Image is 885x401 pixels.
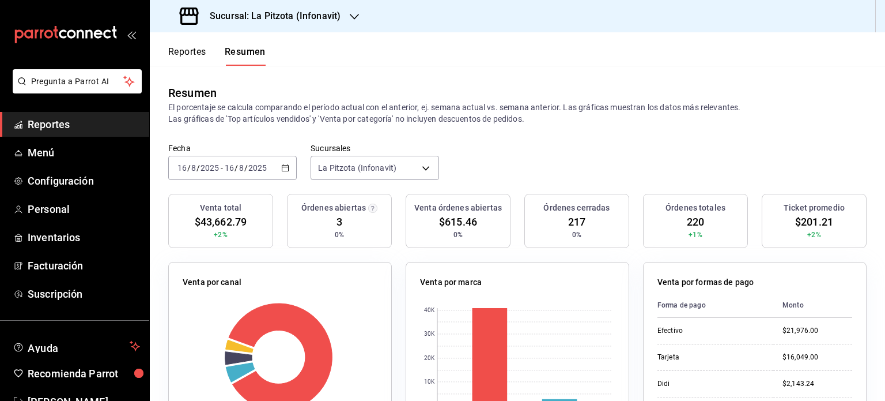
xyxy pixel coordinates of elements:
[191,163,196,173] input: --
[301,202,366,214] h3: Órdenes abiertas
[168,84,217,102] div: Resumen
[183,276,241,288] p: Venta por canal
[224,163,235,173] input: --
[568,214,585,230] span: 217
[453,230,463,240] span: 0%
[168,144,297,152] label: Fecha
[543,202,610,214] h3: Órdenes cerradas
[248,163,267,173] input: ----
[657,379,764,389] div: Didi
[13,69,142,93] button: Pregunta a Parrot AI
[200,202,241,214] h3: Venta total
[424,379,435,385] text: 10K
[168,46,266,66] div: navigation tabs
[657,276,754,288] p: Venta por formas de pago
[214,230,227,240] span: +2%
[196,163,200,173] span: /
[127,30,136,39] button: open_drawer_menu
[28,117,140,132] span: Reportes
[657,353,764,362] div: Tarjeta
[225,46,266,66] button: Resumen
[8,84,142,96] a: Pregunta a Parrot AI
[201,9,341,23] h3: Sucursal: La Pitzota (Infonavit)
[335,230,344,240] span: 0%
[28,230,140,245] span: Inventarios
[311,144,439,152] label: Sucursales
[28,173,140,189] span: Configuración
[572,230,581,240] span: 0%
[424,331,435,338] text: 30K
[200,163,220,173] input: ----
[28,258,140,273] span: Facturación
[687,214,704,230] span: 220
[795,214,833,230] span: $201.21
[424,355,435,362] text: 20K
[235,163,238,173] span: /
[782,326,852,336] div: $21,976.00
[28,145,140,160] span: Menú
[221,163,223,173] span: -
[807,230,820,240] span: +2%
[414,202,502,214] h3: Venta órdenes abiertas
[168,102,867,125] p: El porcentaje se calcula comparando el período actual con el anterior, ej. semana actual vs. sema...
[244,163,248,173] span: /
[177,163,187,173] input: --
[239,163,244,173] input: --
[439,214,477,230] span: $615.46
[782,379,852,389] div: $2,143.24
[665,202,725,214] h3: Órdenes totales
[28,201,140,217] span: Personal
[657,293,773,318] th: Forma de pago
[28,286,140,302] span: Suscripción
[31,76,124,88] span: Pregunta a Parrot AI
[773,293,852,318] th: Monto
[168,46,206,66] button: Reportes
[424,308,435,314] text: 40K
[689,230,702,240] span: +1%
[657,326,764,336] div: Efectivo
[28,366,140,381] span: Recomienda Parrot
[318,162,396,174] span: La Pitzota (Infonavit)
[336,214,342,230] span: 3
[420,276,482,288] p: Venta por marca
[28,339,125,353] span: Ayuda
[784,202,845,214] h3: Ticket promedio
[187,163,191,173] span: /
[195,214,247,230] span: $43,662.79
[782,353,852,362] div: $16,049.00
